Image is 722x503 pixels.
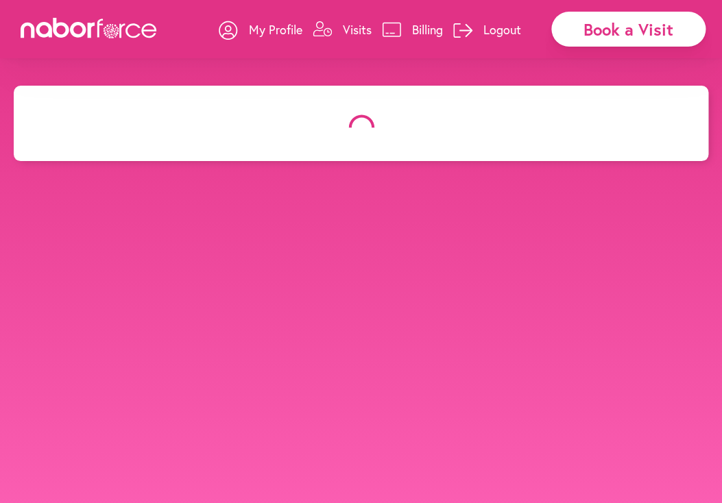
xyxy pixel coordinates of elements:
p: My Profile [249,21,302,38]
p: Billing [412,21,443,38]
a: Logout [453,9,521,50]
a: Visits [313,9,372,50]
div: Book a Visit [551,12,706,47]
p: Logout [483,21,521,38]
p: Visits [343,21,372,38]
a: Billing [382,9,443,50]
a: My Profile [219,9,302,50]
